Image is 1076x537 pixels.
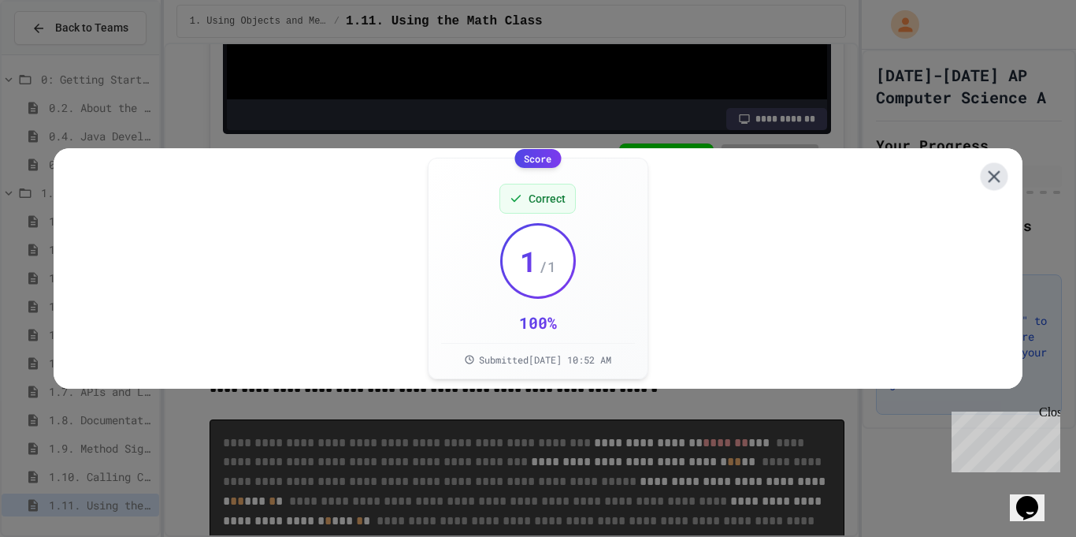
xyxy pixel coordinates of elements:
span: 1 [520,245,537,277]
div: Score [514,149,561,168]
div: 100 % [519,311,557,334]
span: / 1 [539,255,556,278]
iframe: chat widget [1010,474,1060,521]
span: Submitted [DATE] 10:52 AM [479,353,611,366]
span: Correct [529,191,566,207]
div: Chat with us now!Close [6,6,109,100]
iframe: chat widget [945,405,1060,472]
